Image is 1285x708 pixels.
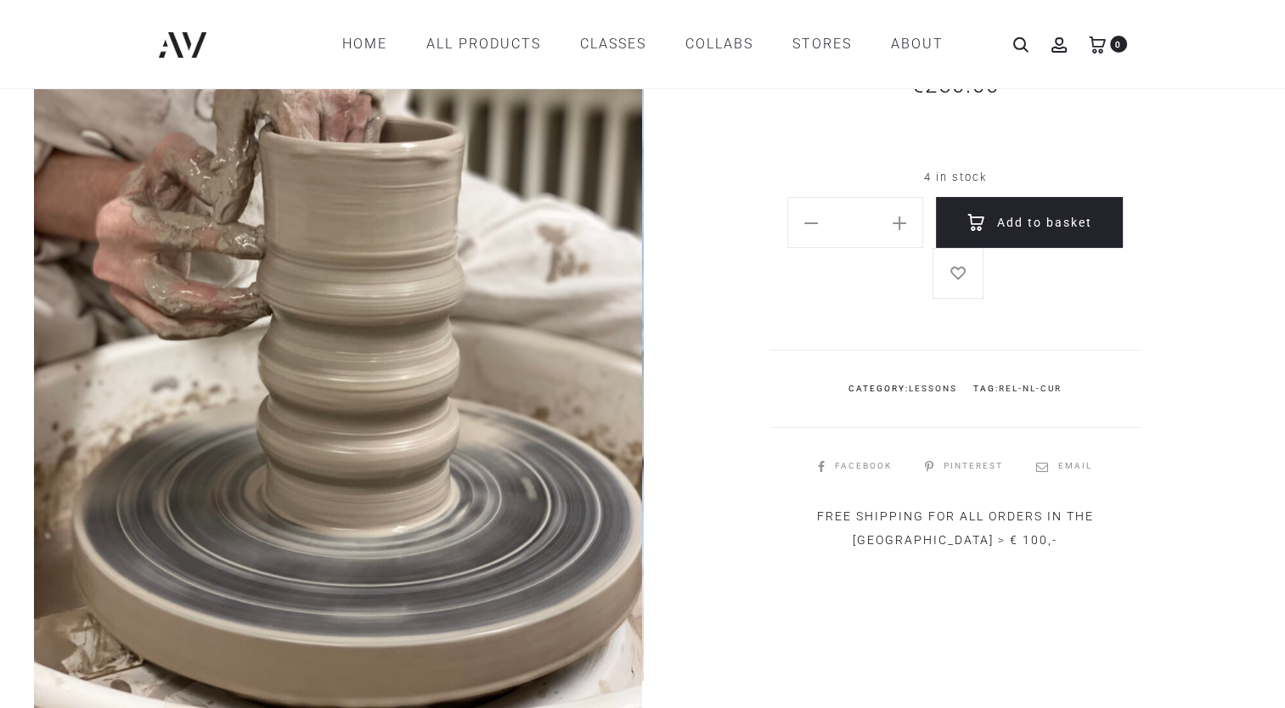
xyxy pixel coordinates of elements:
a: Home [342,30,387,59]
a: LESSONS [909,384,957,393]
input: Product quantity [827,204,883,241]
a: CLASSES [580,30,646,59]
span: 0 [1110,36,1127,53]
div: FREE SHIPPING FOR ALL ORDERS IN THE [GEOGRAPHIC_DATA] > € 100,- [770,504,1141,552]
button: Add to basket [936,197,1123,248]
a: Add to wishlist [933,248,983,299]
a: All products [426,30,541,59]
a: rel-nl-cur [999,384,1062,393]
a: COLLABS [685,30,753,59]
span: Category: [848,384,957,393]
a: Email [1036,461,1092,470]
span: Tag: [973,384,1062,393]
a: 0 [1089,36,1106,52]
p: 4 in stock [770,158,1141,197]
a: Pinterest [925,461,1003,470]
a: STORES [792,30,852,59]
a: ABOUT [891,30,944,59]
a: Facebook [818,461,892,470]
